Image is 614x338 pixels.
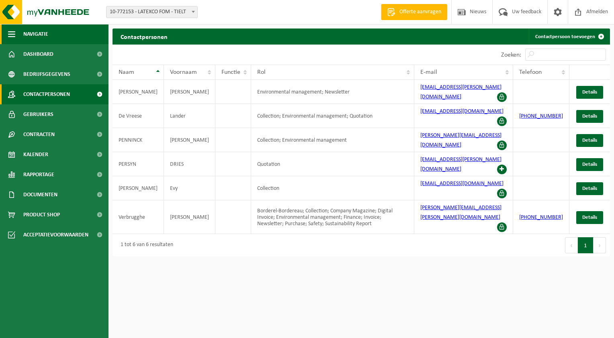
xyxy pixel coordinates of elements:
[420,108,503,114] a: [EMAIL_ADDRESS][DOMAIN_NAME]
[106,6,197,18] span: 10-772153 - LATEXCO FOM - TIELT
[420,84,501,100] a: [EMAIL_ADDRESS][PERSON_NAME][DOMAIN_NAME]
[582,114,597,119] span: Details
[251,152,415,176] td: Quotation
[420,157,501,172] a: [EMAIL_ADDRESS][PERSON_NAME][DOMAIN_NAME]
[501,52,521,58] label: Zoeken:
[257,69,266,75] span: Rol
[582,215,597,220] span: Details
[397,8,443,16] span: Offerte aanvragen
[23,124,55,145] span: Contracten
[576,86,603,99] a: Details
[23,225,88,245] span: Acceptatievoorwaarden
[565,237,578,253] button: Previous
[113,29,176,44] h2: Contactpersonen
[164,200,215,234] td: [PERSON_NAME]
[582,90,597,95] span: Details
[164,152,215,176] td: DRIES
[251,104,415,128] td: Collection; Environmental management; Quotation
[576,110,603,123] a: Details
[251,80,415,104] td: Environmental management; Newsletter
[23,64,70,84] span: Bedrijfsgegevens
[420,69,437,75] span: E-mail
[23,145,48,165] span: Kalender
[582,186,597,191] span: Details
[23,84,70,104] span: Contactpersonen
[113,128,164,152] td: PENNINCK
[576,134,603,147] a: Details
[23,24,48,44] span: Navigatie
[576,211,603,224] a: Details
[113,200,164,234] td: Verbrugghe
[519,113,563,119] a: [PHONE_NUMBER]
[251,128,415,152] td: Collection; Environmental management
[170,69,197,75] span: Voornaam
[594,237,606,253] button: Next
[582,162,597,167] span: Details
[420,181,503,187] a: [EMAIL_ADDRESS][DOMAIN_NAME]
[251,200,415,234] td: Borderel-Bordereau; Collection; Company Magazine; Digital Invoice; Environmental management; Fina...
[582,138,597,143] span: Details
[106,6,198,18] span: 10-772153 - LATEXCO FOM - TIELT
[113,152,164,176] td: PERSYN
[117,238,173,252] div: 1 tot 6 van 6 resultaten
[164,176,215,200] td: Evy
[519,69,542,75] span: Telefoon
[164,80,215,104] td: [PERSON_NAME]
[519,214,563,220] a: [PHONE_NUMBER]
[23,44,53,64] span: Dashboard
[576,158,603,171] a: Details
[381,4,447,20] a: Offerte aanvragen
[578,237,594,253] button: 1
[113,104,164,128] td: De Vreese
[23,185,57,205] span: Documenten
[23,205,60,225] span: Product Shop
[164,104,215,128] td: Lander
[221,69,240,75] span: Functie
[420,205,501,220] a: [PERSON_NAME][EMAIL_ADDRESS][PERSON_NAME][DOMAIN_NAME]
[164,128,215,152] td: [PERSON_NAME]
[113,176,164,200] td: [PERSON_NAME]
[113,80,164,104] td: [PERSON_NAME]
[23,165,54,185] span: Rapportage
[251,176,415,200] td: Collection
[420,132,501,148] a: [PERSON_NAME][EMAIL_ADDRESS][DOMAIN_NAME]
[23,104,53,124] span: Gebruikers
[529,29,609,45] a: Contactpersoon toevoegen
[119,69,134,75] span: Naam
[576,182,603,195] a: Details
